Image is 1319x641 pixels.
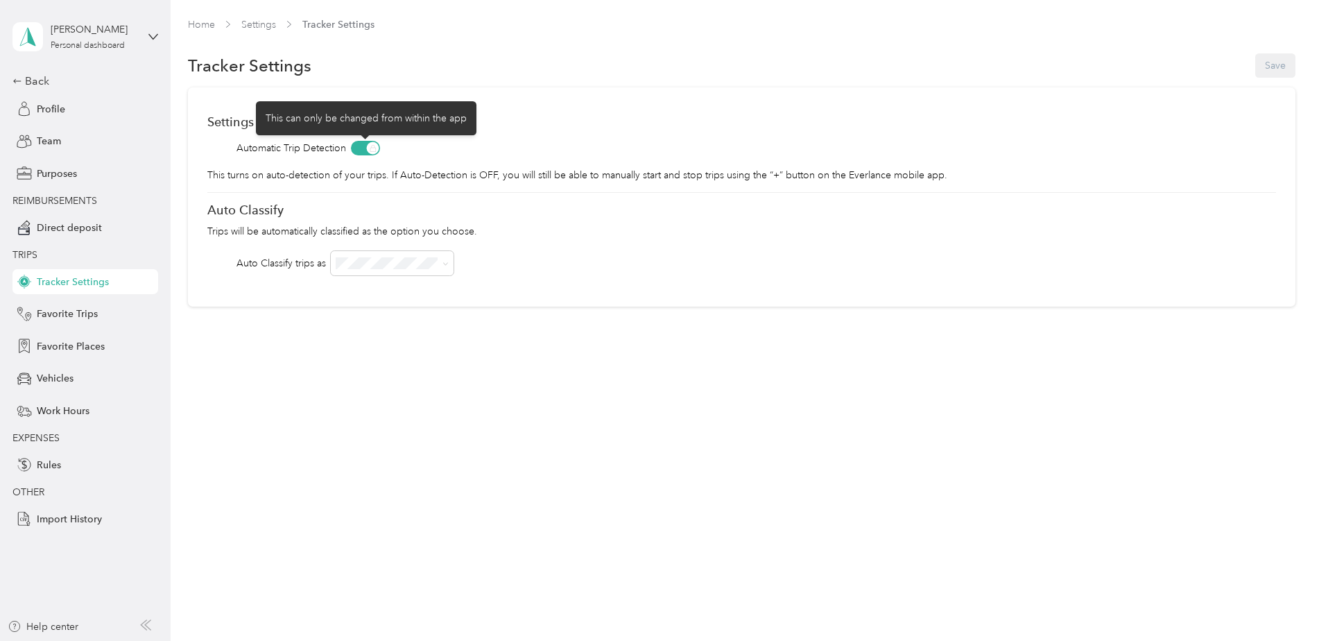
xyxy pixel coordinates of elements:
p: Trips will be automatically classified as the option you choose. [207,224,1276,239]
p: This turns on auto-detection of your trips. If Auto-Detection is OFF, you will still be able to m... [207,168,1276,182]
h1: Tracker Settings [188,58,311,73]
div: Personal dashboard [51,42,125,50]
span: Vehicles [37,371,74,386]
span: Tracker Settings [302,17,374,32]
span: Favorite Places [37,339,105,354]
iframe: Everlance-gr Chat Button Frame [1241,563,1319,641]
span: Purposes [37,166,77,181]
div: Auto Classify [207,203,1276,217]
span: Rules [37,458,61,472]
div: Auto Classify trips as [236,256,326,271]
span: Import History [37,512,102,527]
span: Automatic Trip Detection [236,141,346,155]
span: Tracker Settings [37,275,109,289]
div: This can only be changed from within the app [256,101,476,135]
span: Favorite Trips [37,307,98,321]
a: Settings [241,19,276,31]
span: TRIPS [12,249,37,261]
div: Back [12,73,151,89]
span: EXPENSES [12,432,60,444]
a: Home [188,19,215,31]
div: Settings [207,114,1276,129]
span: REIMBURSEMENTS [12,195,97,207]
span: Profile [37,102,65,117]
span: Work Hours [37,404,89,418]
div: [PERSON_NAME] [51,22,137,37]
span: Direct deposit [37,221,102,235]
span: Team [37,134,61,148]
span: OTHER [12,486,44,498]
button: Help center [8,619,78,634]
